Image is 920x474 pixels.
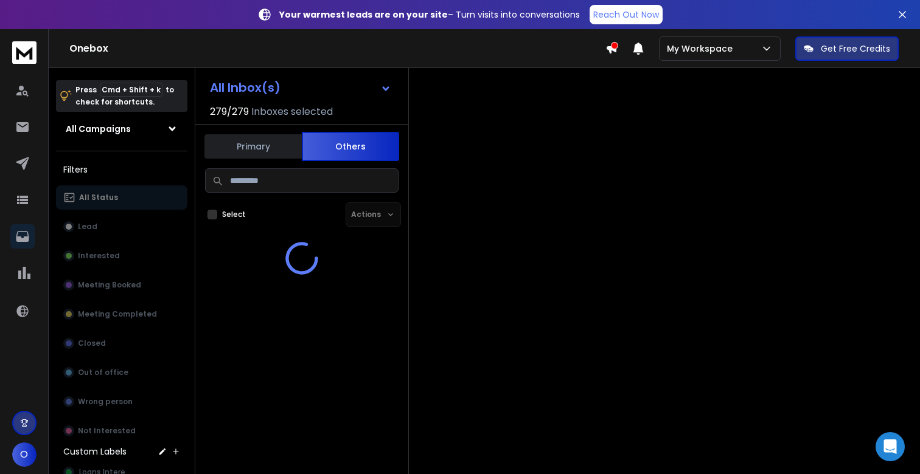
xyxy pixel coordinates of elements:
button: O [12,442,37,467]
span: 279 / 279 [210,105,249,119]
h1: Onebox [69,41,605,56]
span: Cmd + Shift + k [100,83,162,97]
h3: Inboxes selected [251,105,333,119]
p: – Turn visits into conversations [279,9,580,21]
h1: All Inbox(s) [210,81,281,94]
a: Reach Out Now [590,5,663,24]
h3: Custom Labels [63,445,127,458]
button: All Campaigns [56,117,187,141]
button: Others [302,132,399,161]
p: Get Free Credits [821,43,890,55]
p: Press to check for shortcuts. [75,84,174,108]
p: My Workspace [667,43,737,55]
button: Primary [204,133,302,160]
label: Select [222,210,246,219]
img: logo [12,41,37,64]
button: All Inbox(s) [200,75,401,100]
strong: Your warmest leads are on your site [279,9,448,21]
h1: All Campaigns [66,123,131,135]
div: Open Intercom Messenger [876,432,905,461]
h3: Filters [56,161,187,178]
button: Get Free Credits [795,36,899,61]
p: Reach Out Now [593,9,659,21]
